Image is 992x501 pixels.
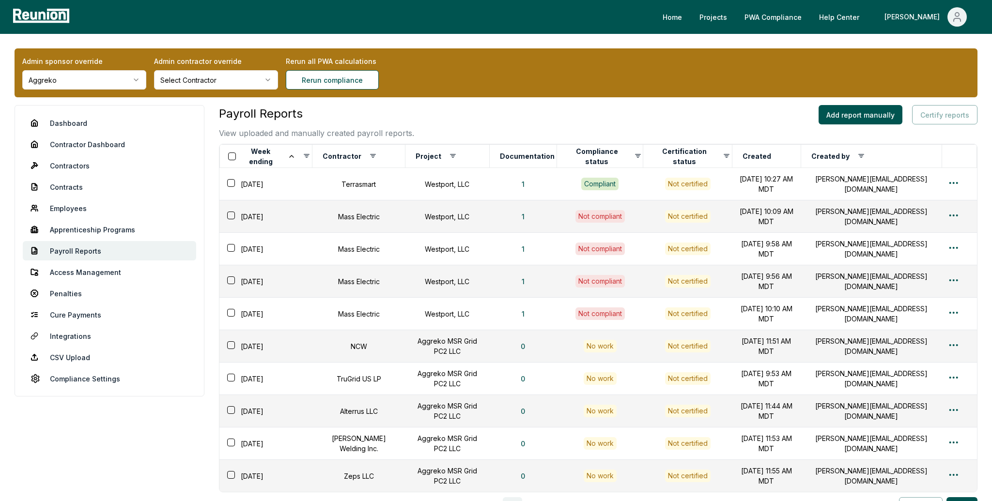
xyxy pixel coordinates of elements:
[23,156,196,175] a: Contractors
[665,307,711,320] button: Not certified
[405,168,490,200] td: Westport, LLC
[23,198,196,218] a: Employees
[225,177,312,191] div: [DATE]
[225,274,312,288] div: [DATE]
[405,330,490,363] td: Aggreko MSR Grid PC2 LLC
[575,210,625,223] div: Not compliant
[22,56,146,66] label: Admin sponsor override
[225,469,312,483] div: [DATE]
[23,262,196,282] a: Access Management
[801,233,942,265] td: [PERSON_NAME][EMAIL_ADDRESS][DOMAIN_NAME]
[801,363,942,395] td: [PERSON_NAME][EMAIL_ADDRESS][DOMAIN_NAME]
[23,305,196,324] a: Cure Payments
[665,470,711,482] button: Not certified
[665,210,711,223] button: Not certified
[23,284,196,303] a: Penalties
[514,174,532,194] button: 1
[405,363,490,395] td: Aggreko MSR Grid PC2 LLC
[801,330,942,363] td: [PERSON_NAME][EMAIL_ADDRESS][DOMAIN_NAME]
[23,135,196,154] a: Contractor Dashboard
[811,7,867,27] a: Help Center
[405,298,490,330] td: Westport, LLC
[405,460,490,492] td: Aggreko MSR Grid PC2 LLC
[732,427,801,460] td: [DATE] 11:53 AM MDT
[732,200,801,233] td: [DATE] 10:09 AM MDT
[809,147,852,166] button: Created by
[665,243,711,255] button: Not certified
[665,275,711,288] button: Not certified
[584,470,617,482] div: No work
[312,330,405,363] td: NCW
[732,168,801,200] td: [DATE] 10:27 AM MDT
[225,307,312,321] div: [DATE]
[513,336,533,356] button: 0
[225,372,312,386] div: [DATE]
[405,265,490,298] td: Westport, LLC
[665,372,711,385] button: Not certified
[732,363,801,395] td: [DATE] 9:53 AM MDT
[513,434,533,453] button: 0
[581,178,619,190] div: Compliant
[225,210,312,224] div: [DATE]
[801,460,942,492] td: [PERSON_NAME][EMAIL_ADDRESS][DOMAIN_NAME]
[23,326,196,346] a: Integrations
[565,147,629,166] button: Compliance status
[225,242,312,256] div: [DATE]
[23,113,196,133] a: Dashboard
[692,7,735,27] a: Projects
[23,369,196,388] a: Compliance Settings
[23,241,196,260] a: Payroll Reports
[732,298,801,330] td: [DATE] 10:10 AM MDT
[286,70,379,90] button: Rerun compliance
[219,105,414,122] h3: Payroll Reports
[665,178,711,190] button: Not certified
[154,56,278,66] label: Admin contractor override
[312,200,405,233] td: Mass Electric
[655,7,690,27] a: Home
[219,127,414,139] p: View uploaded and manually created payroll reports.
[312,298,405,330] td: Mass Electric
[514,207,532,226] button: 1
[575,243,625,255] div: Not compliant
[665,405,711,417] button: Not certified
[801,298,942,330] td: [PERSON_NAME][EMAIL_ADDRESS][DOMAIN_NAME]
[584,437,617,450] div: No work
[321,147,363,166] button: Contractor
[801,395,942,427] td: [PERSON_NAME][EMAIL_ADDRESS][DOMAIN_NAME]
[23,220,196,239] a: Apprenticeship Programs
[819,105,902,124] button: Add report manually
[575,307,625,320] div: Not compliant
[405,233,490,265] td: Westport, LLC
[225,437,312,451] div: [DATE]
[498,147,557,166] button: Documentation
[23,177,196,197] a: Contracts
[665,340,711,352] button: Not certified
[732,233,801,265] td: [DATE] 9:58 AM MDT
[513,369,533,388] button: 0
[312,265,405,298] td: Mass Electric
[877,7,975,27] button: [PERSON_NAME]
[665,437,711,450] div: Not certified
[312,168,405,200] td: Terrasmart
[514,304,532,323] button: 1
[737,7,809,27] a: PWA Compliance
[514,272,532,291] button: 1
[732,395,801,427] td: [DATE] 11:44 AM MDT
[405,427,490,460] td: Aggreko MSR Grid PC2 LLC
[651,147,717,166] button: Certification status
[225,339,312,353] div: [DATE]
[513,401,533,421] button: 0
[225,404,312,418] div: [DATE]
[312,363,405,395] td: TruGrid US LP
[732,330,801,363] td: [DATE] 11:51 AM MDT
[732,265,801,298] td: [DATE] 9:56 AM MDT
